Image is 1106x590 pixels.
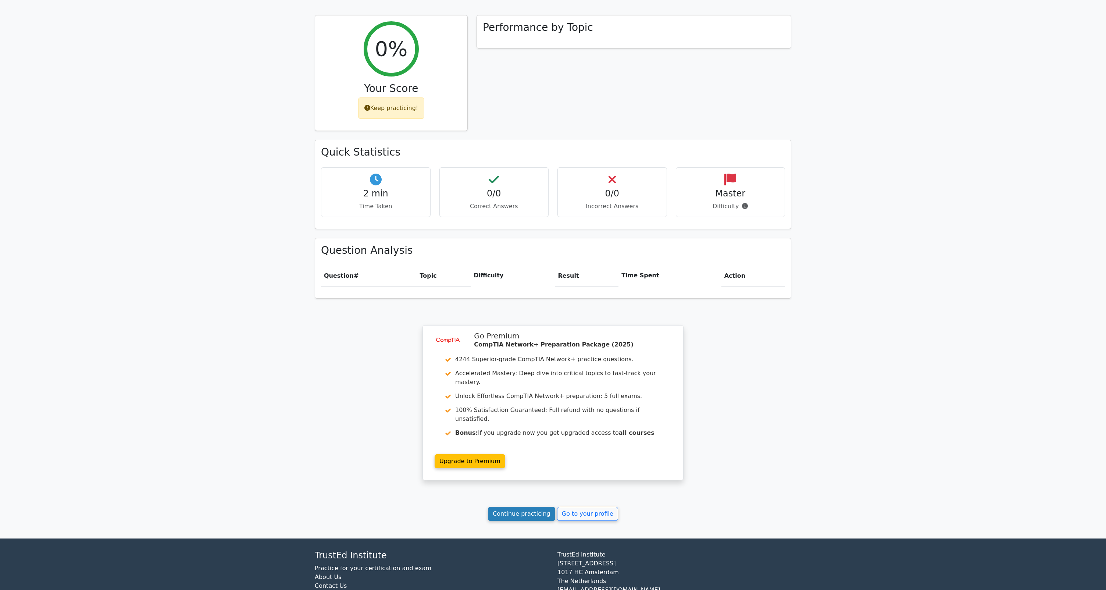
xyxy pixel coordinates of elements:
[446,188,543,199] h4: 0/0
[446,202,543,211] p: Correct Answers
[618,265,721,286] th: Time Spent
[315,573,341,580] a: About Us
[682,202,779,211] p: Difficulty
[321,146,785,159] h3: Quick Statistics
[564,202,661,211] p: Incorrect Answers
[682,188,779,199] h4: Master
[315,582,347,589] a: Contact Us
[358,97,425,119] div: Keep practicing!
[321,265,417,286] th: #
[315,550,549,561] h4: TrustEd Institute
[471,265,555,286] th: Difficulty
[327,202,424,211] p: Time Taken
[435,454,505,468] a: Upgrade to Premium
[557,507,618,521] a: Go to your profile
[564,188,661,199] h4: 0/0
[555,265,618,286] th: Result
[315,565,431,572] a: Practice for your certification and exam
[488,507,555,521] a: Continue practicing
[321,244,785,257] h3: Question Analysis
[483,21,593,34] h3: Performance by Topic
[375,36,408,61] h2: 0%
[327,188,424,199] h4: 2 min
[721,265,785,286] th: Action
[417,265,471,286] th: Topic
[324,272,354,279] span: Question
[321,82,461,95] h3: Your Score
